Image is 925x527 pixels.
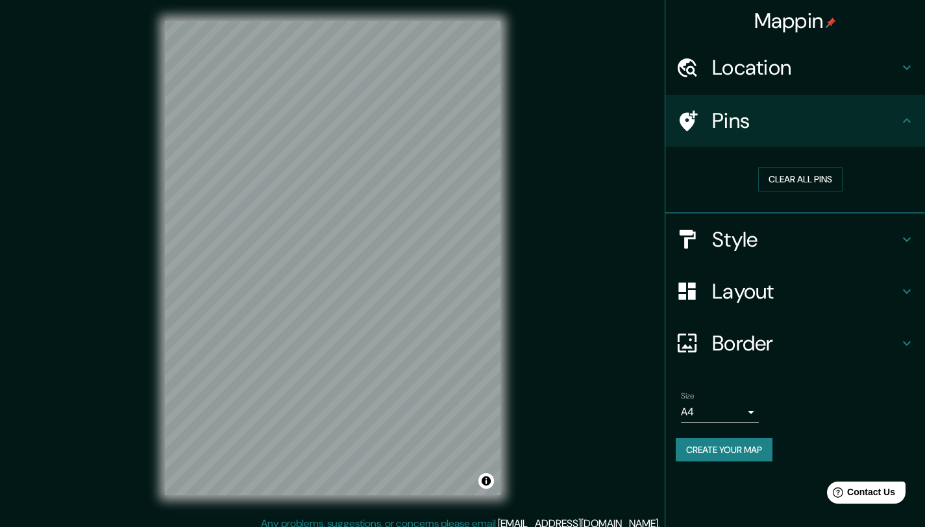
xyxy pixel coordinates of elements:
[681,402,759,423] div: A4
[826,18,836,28] img: pin-icon.png
[665,95,925,147] div: Pins
[665,214,925,265] div: Style
[809,476,911,513] iframe: Help widget launcher
[665,265,925,317] div: Layout
[712,330,899,356] h4: Border
[712,55,899,80] h4: Location
[712,227,899,252] h4: Style
[665,317,925,369] div: Border
[165,21,500,495] canvas: Map
[758,167,843,191] button: Clear all pins
[676,438,772,462] button: Create your map
[712,278,899,304] h4: Layout
[681,390,695,401] label: Size
[754,8,837,34] h4: Mappin
[665,42,925,93] div: Location
[478,473,494,489] button: Toggle attribution
[712,108,899,134] h4: Pins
